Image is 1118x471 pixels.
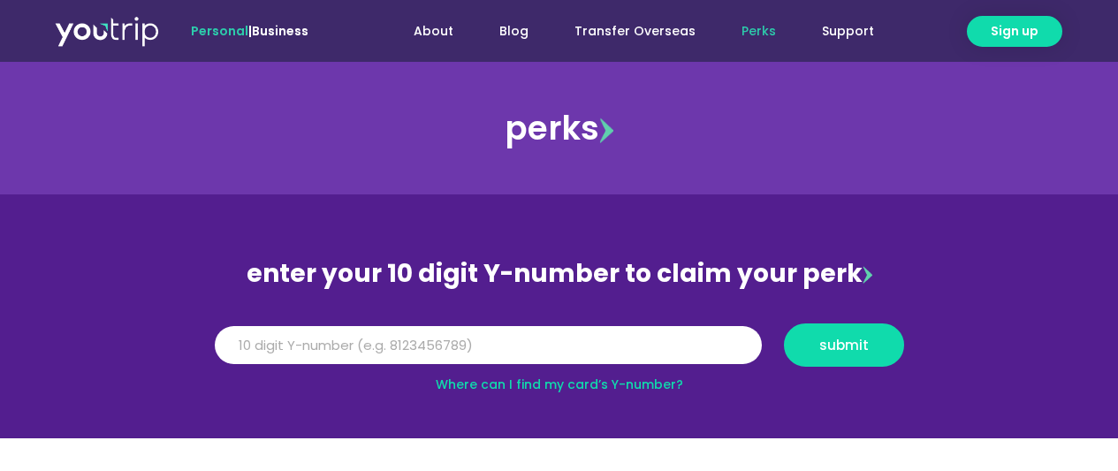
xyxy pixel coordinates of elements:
[551,15,719,48] a: Transfer Overseas
[476,15,551,48] a: Blog
[356,15,897,48] nav: Menu
[436,376,683,393] a: Where can I find my card’s Y-number?
[215,323,904,380] form: Y Number
[191,22,308,40] span: |
[252,22,308,40] a: Business
[391,15,476,48] a: About
[206,251,913,297] div: enter your 10 digit Y-number to claim your perk
[215,326,762,365] input: 10 digit Y-number (e.g. 8123456789)
[967,16,1062,47] a: Sign up
[784,323,904,367] button: submit
[819,338,869,352] span: submit
[719,15,799,48] a: Perks
[799,15,897,48] a: Support
[191,22,248,40] span: Personal
[991,22,1038,41] span: Sign up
